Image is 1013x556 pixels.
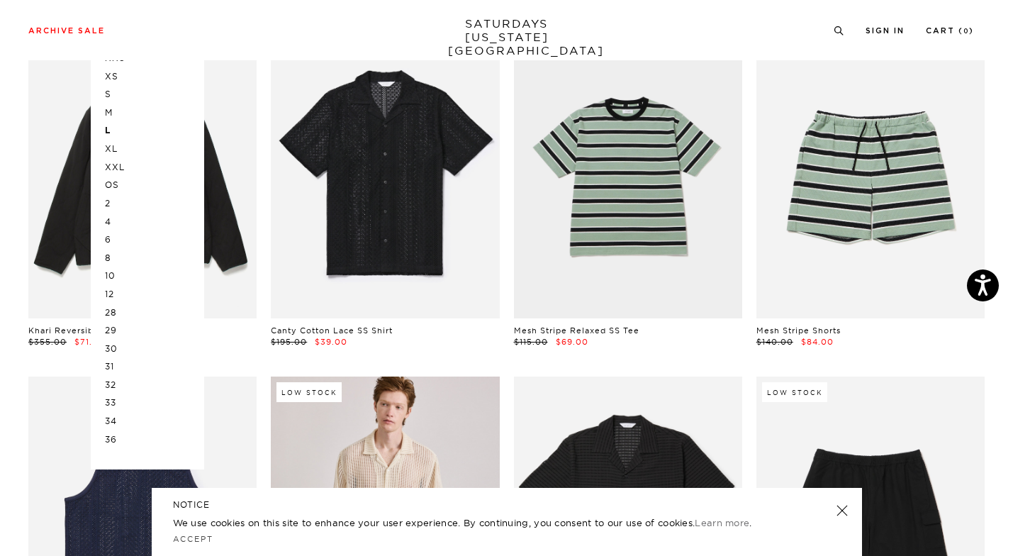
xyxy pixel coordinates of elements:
[105,340,190,358] p: 30
[105,158,190,177] p: XXL
[105,267,190,285] p: 10
[762,382,827,402] div: Low Stock
[756,326,841,335] a: Mesh Stripe Shorts
[28,326,134,335] a: Khari Reversible Jacket
[173,534,214,544] a: Accept
[105,249,190,267] p: 8
[74,337,105,347] span: $71.00
[28,27,105,35] a: Archive Sale
[28,337,67,347] span: $355.00
[926,27,974,35] a: Cart (0)
[105,140,190,158] p: XL
[866,27,905,35] a: Sign In
[271,326,393,335] a: Canty Cotton Lace SS Shirt
[105,213,190,231] p: 4
[105,194,190,213] p: 2
[105,176,190,194] p: OS
[801,337,834,347] span: $84.00
[514,326,639,335] a: Mesh Stripe Relaxed SS Tee
[173,516,790,530] p: We use cookies on this site to enhance your user experience. By continuing, you consent to our us...
[105,230,190,249] p: 6
[105,412,190,430] p: 34
[695,517,749,528] a: Learn more
[105,285,190,304] p: 12
[105,304,190,322] p: 28
[105,85,190,104] p: S
[315,337,347,347] span: $39.00
[271,337,307,347] span: $195.00
[276,382,342,402] div: Low Stock
[105,104,190,122] p: M
[105,430,190,449] p: 36
[556,337,588,347] span: $69.00
[756,337,793,347] span: $140.00
[514,337,548,347] span: $115.00
[963,28,969,35] small: 0
[105,67,190,86] p: XS
[105,122,190,140] p: L
[448,17,565,57] a: SATURDAYS[US_STATE][GEOGRAPHIC_DATA]
[173,499,841,511] h5: NOTICE
[105,357,190,376] p: 31
[105,394,190,412] p: 33
[105,376,190,394] p: 32
[105,321,190,340] p: 29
